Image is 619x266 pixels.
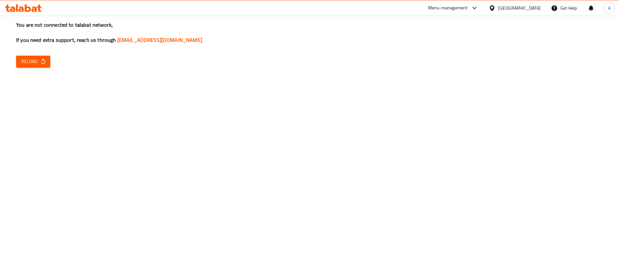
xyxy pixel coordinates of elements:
a: [EMAIL_ADDRESS][DOMAIN_NAME] [117,35,202,45]
div: Menu-management [428,4,468,12]
span: Reload [21,58,45,66]
span: A [608,5,611,12]
h3: You are not connected to talabat network, If you need extra support, reach us through [16,21,603,44]
div: [GEOGRAPHIC_DATA] [498,5,541,12]
button: Reload [16,56,50,68]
